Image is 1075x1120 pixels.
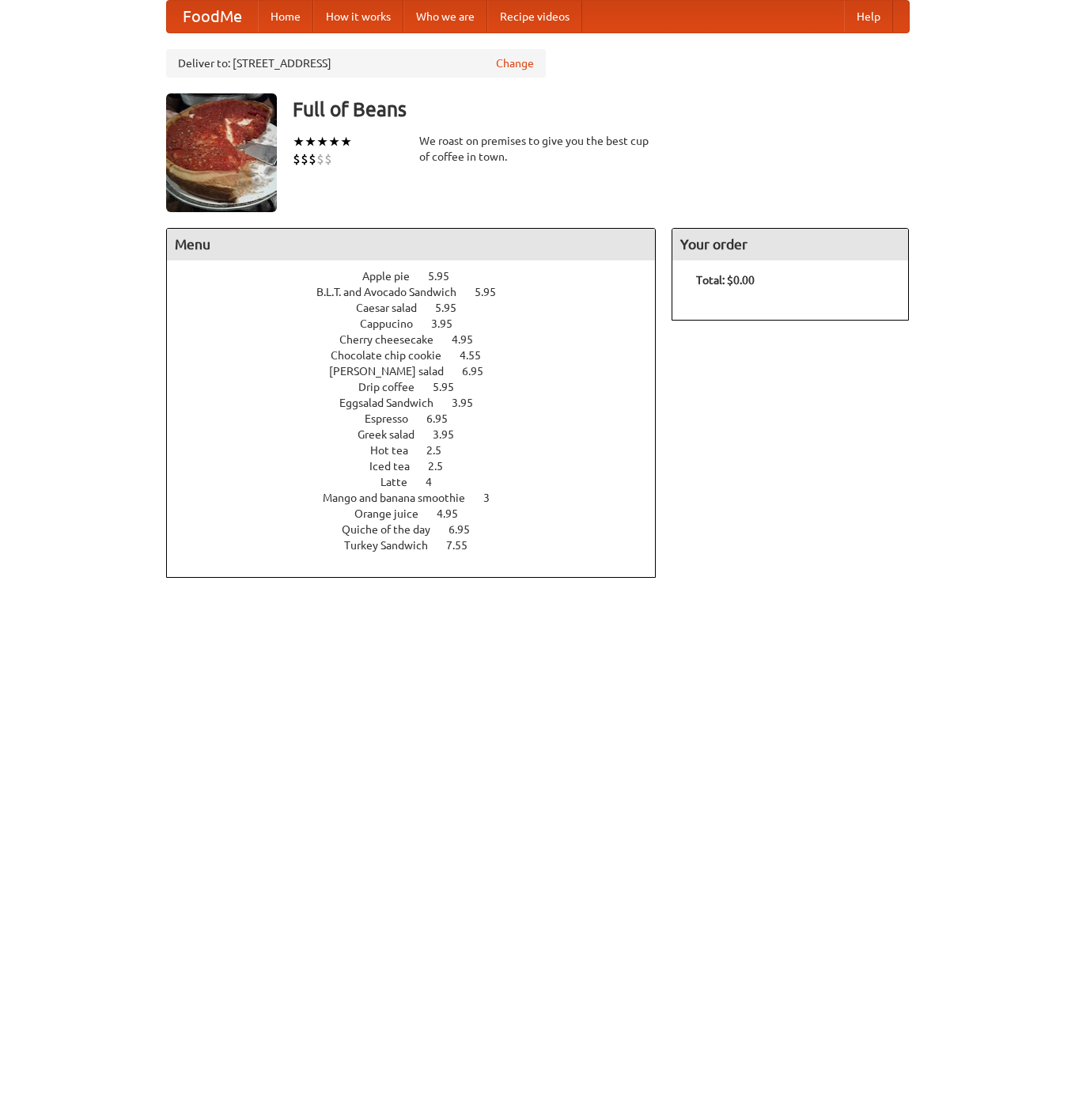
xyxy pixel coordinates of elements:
div: We roast on premises to give you the best cup of coffee in town. [419,133,657,165]
a: Quiche of the day 6.95 [342,523,499,536]
a: Iced tea 2.5 [369,460,472,473]
span: 6.95 [462,365,499,378]
span: 5.95 [475,286,512,298]
span: Cappucino [360,317,429,330]
span: 5.95 [435,302,472,314]
a: Hot tea 2.5 [370,444,471,457]
span: Mango and banana smoothie [323,492,481,504]
a: Latte 4 [380,476,461,488]
div: Deliver to: [STREET_ADDRESS] [166,49,546,78]
a: Turkey Sandwich 7.55 [344,539,497,552]
li: ★ [316,133,328,150]
a: B.L.T. and Avocado Sandwich 5.95 [316,286,525,298]
li: ★ [305,133,316,150]
b: Total: $0.00 [696,274,755,287]
li: $ [316,150,324,168]
span: Apple pie [362,270,426,283]
a: Orange juice 4.95 [354,507,487,520]
a: Espresso 6.95 [365,412,477,425]
a: Cappucino 3.95 [360,317,482,330]
span: Greek salad [358,428,430,441]
span: Caesar salad [356,302,433,314]
li: $ [308,150,316,168]
a: Cherry cheesecake 4.95 [339,333,502,346]
a: How it works [313,1,403,32]
a: Chocolate chip cookie 4.55 [331,349,510,362]
li: $ [324,150,332,168]
span: 6.95 [426,412,464,425]
span: Iced tea [369,460,426,473]
span: 4.95 [437,507,474,520]
span: 4.95 [452,333,489,346]
h4: Your order [672,229,908,260]
span: Turkey Sandwich [344,539,444,552]
span: 5.95 [428,270,465,283]
span: 4 [426,476,448,488]
a: Change [496,55,534,71]
li: $ [293,150,301,168]
span: Hot tea [370,444,424,457]
span: 3.95 [433,428,470,441]
li: $ [301,150,308,168]
span: 3.95 [431,317,468,330]
h3: Full of Beans [293,93,910,125]
span: 4.55 [460,349,497,362]
span: Latte [380,476,423,488]
li: ★ [340,133,352,150]
a: Eggsalad Sandwich 3.95 [339,397,502,409]
span: Quiche of the day [342,523,446,536]
span: Drip coffee [358,381,430,393]
span: 5.95 [433,381,470,393]
span: 7.55 [446,539,483,552]
a: [PERSON_NAME] salad 6.95 [329,365,513,378]
span: 6.95 [449,523,486,536]
span: Cherry cheesecake [339,333,449,346]
h4: Menu [167,229,656,260]
span: [PERSON_NAME] salad [329,365,460,378]
a: Greek salad 3.95 [358,428,483,441]
span: Eggsalad Sandwich [339,397,449,409]
a: FoodMe [167,1,258,32]
span: Espresso [365,412,424,425]
a: Drip coffee 5.95 [358,381,483,393]
a: Apple pie 5.95 [362,270,479,283]
span: 3.95 [452,397,489,409]
a: Home [258,1,313,32]
span: 2.5 [428,460,459,473]
span: Chocolate chip cookie [331,349,457,362]
a: Help [844,1,893,32]
a: Who we are [403,1,487,32]
span: B.L.T. and Avocado Sandwich [316,286,472,298]
span: Orange juice [354,507,434,520]
span: 2.5 [426,444,457,457]
a: Caesar salad 5.95 [356,302,486,314]
li: ★ [328,133,340,150]
a: Recipe videos [487,1,582,32]
span: 3 [483,492,505,504]
a: Mango and banana smoothie 3 [323,492,519,504]
li: ★ [293,133,305,150]
img: angular.jpg [166,93,277,212]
